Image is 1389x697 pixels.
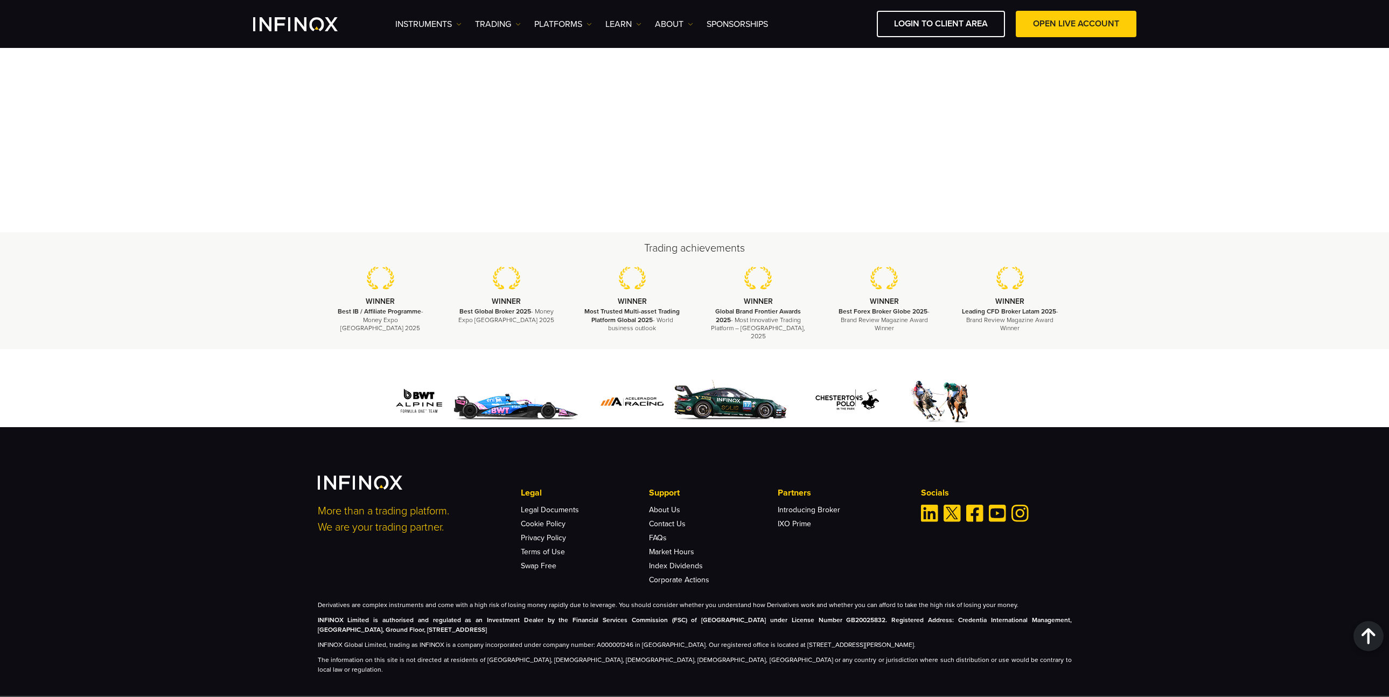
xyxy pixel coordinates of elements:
[338,308,421,315] strong: Best IB / Affiliate Programme
[962,308,1056,315] strong: Leading CFD Broker Latam 2025
[318,616,1072,633] strong: INFINOX Limited is authorised and regulated as an Investment Dealer by the Financial Services Com...
[655,18,693,31] a: ABOUT
[584,308,680,323] strong: Most Trusted Multi-asset Trading Platform Global 2025
[583,308,682,332] p: - World business outlook
[877,11,1005,37] a: LOGIN TO CLIENT AREA
[709,308,808,340] p: - Most Innovative Trading Platform – [GEOGRAPHIC_DATA], 2025
[649,575,709,584] a: Corporate Actions
[318,640,1072,650] p: INFINOX Global Limited, trading as INFINOX is a company incorporated under company number: A00000...
[839,308,927,315] strong: Best Forex Broker Globe 2025
[1016,11,1136,37] a: OPEN LIVE ACCOUNT
[921,486,1072,499] p: Socials
[707,18,768,31] a: SPONSORSHIPS
[521,547,565,556] a: Terms of Use
[778,486,906,499] p: Partners
[649,547,694,556] a: Market Hours
[944,505,961,522] a: Twitter
[744,297,773,306] strong: WINNER
[995,297,1024,306] strong: WINNER
[618,297,647,306] strong: WINNER
[521,505,579,514] a: Legal Documents
[715,308,801,323] strong: Global Brand Frontier Awards 2025
[534,18,592,31] a: PLATFORMS
[778,519,811,528] a: IXO Prime
[649,519,686,528] a: Contact Us
[318,503,506,535] p: More than a trading platform. We are your trading partner.
[960,308,1059,332] p: - Brand Review Magazine Award Winner
[395,18,462,31] a: Instruments
[253,17,363,31] a: INFINOX Logo
[318,600,1072,610] p: Derivatives are complex instruments and come with a high risk of losing money rapidly due to leve...
[649,533,667,542] a: FAQs
[521,561,556,570] a: Swap Free
[331,308,430,332] p: - Money Expo [GEOGRAPHIC_DATA] 2025
[318,241,1072,256] h2: Trading achievements
[649,505,680,514] a: About Us
[457,308,556,324] p: - Money Expo [GEOGRAPHIC_DATA] 2025
[870,297,899,306] strong: WINNER
[966,505,983,522] a: Facebook
[778,505,840,514] a: Introducing Broker
[366,297,395,306] strong: WINNER
[1011,505,1029,522] a: Instagram
[521,486,649,499] p: Legal
[492,297,521,306] strong: WINNER
[475,18,521,31] a: TRADING
[921,505,938,522] a: Linkedin
[989,505,1006,522] a: Youtube
[835,308,934,332] p: - Brand Review Magazine Award Winner
[649,486,777,499] p: Support
[521,519,566,528] a: Cookie Policy
[318,655,1072,674] p: The information on this site is not directed at residents of [GEOGRAPHIC_DATA], [DEMOGRAPHIC_DATA...
[605,18,641,31] a: Learn
[649,561,703,570] a: Index Dividends
[459,308,531,315] strong: Best Global Broker 2025
[521,533,566,542] a: Privacy Policy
